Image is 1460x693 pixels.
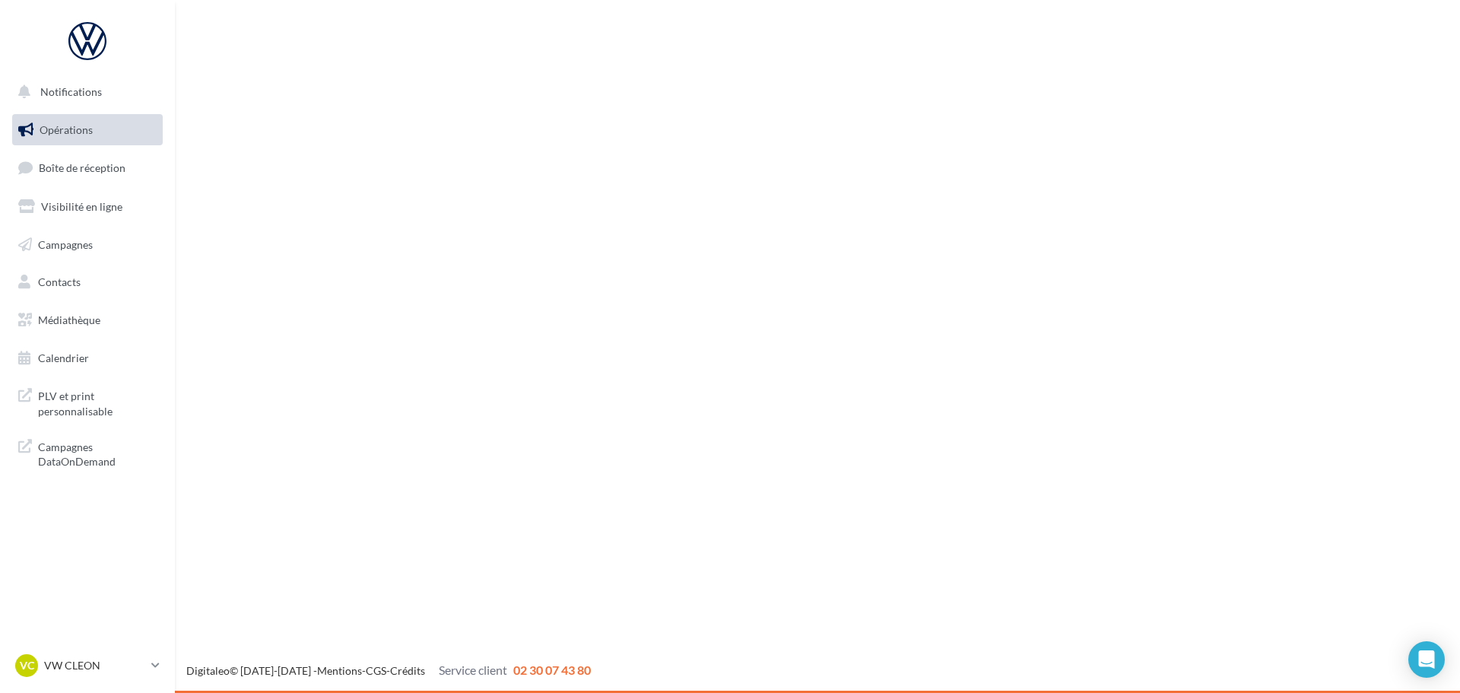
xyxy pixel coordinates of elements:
a: PLV et print personnalisable [9,380,166,424]
span: Médiathèque [38,313,100,326]
span: 02 30 07 43 80 [513,663,591,677]
span: Calendrier [38,351,89,364]
a: Visibilité en ligne [9,191,166,223]
div: Open Intercom Messenger [1408,641,1445,678]
a: Crédits [390,664,425,677]
a: Calendrier [9,342,166,374]
span: Campagnes [38,237,93,250]
span: Opérations [40,123,93,136]
span: © [DATE]-[DATE] - - - [186,664,591,677]
span: Notifications [40,85,102,98]
span: PLV et print personnalisable [38,386,157,418]
a: Boîte de réception [9,151,166,184]
a: Digitaleo [186,664,230,677]
span: Boîte de réception [39,161,125,174]
span: Service client [439,663,507,677]
a: Médiathèque [9,304,166,336]
p: VW CLEON [44,658,145,673]
a: Campagnes [9,229,166,261]
a: VC VW CLEON [12,651,163,680]
a: Opérations [9,114,166,146]
a: Campagnes DataOnDemand [9,431,166,475]
a: CGS [366,664,386,677]
span: Contacts [38,275,81,288]
span: Visibilité en ligne [41,200,122,213]
button: Notifications [9,76,160,108]
a: Contacts [9,266,166,298]
span: VC [20,658,34,673]
a: Mentions [317,664,362,677]
span: Campagnes DataOnDemand [38,437,157,469]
